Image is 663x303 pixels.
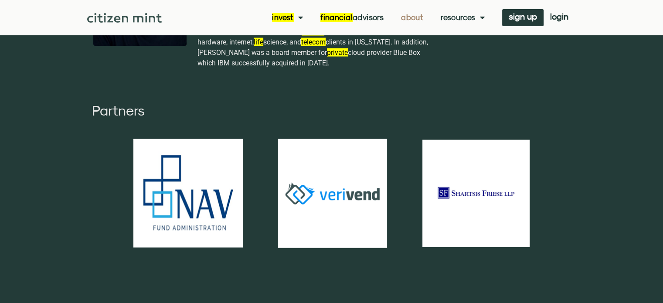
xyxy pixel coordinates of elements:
a: Resources [441,13,485,22]
a: login [544,9,575,26]
a: Invest [272,13,303,22]
span: login [550,14,568,20]
mark: private [327,48,348,57]
a: FinancialAdvisors [320,13,384,22]
mark: venture [302,27,324,36]
a: sign up [502,9,544,26]
a: About [401,13,423,22]
mark: Financial [320,13,353,22]
mark: telecom [301,38,326,46]
h2: Partners [92,103,571,117]
nav: Menu [272,13,485,22]
img: Citizen Mint [87,13,162,23]
span: sign up [509,14,537,20]
mark: Invest [272,13,293,22]
mark: life [254,38,263,46]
